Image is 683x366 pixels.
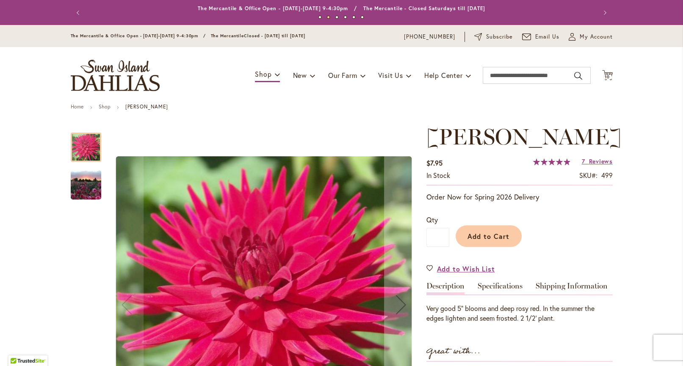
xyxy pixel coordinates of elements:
span: $7.95 [426,158,442,167]
a: 7 Reviews [581,157,612,165]
button: 1 of 6 [318,16,321,19]
a: Home [71,103,84,110]
button: Add to Cart [456,225,522,247]
span: Qty [426,215,438,224]
div: MATILDA HUSTON [71,124,110,162]
div: Availability [426,171,450,180]
button: 3 of 6 [335,16,338,19]
strong: Great with... [426,344,481,358]
span: Closed - [DATE] till [DATE] [244,33,305,39]
span: Visit Us [378,71,403,80]
button: 6 of 6 [361,16,364,19]
span: Reviews [589,157,613,165]
div: Very good 5" blooms and deep rosy red. In the summer the edges lighten and seem frosted. 2 1/2' p... [426,304,613,323]
span: Subscribe [486,33,513,41]
a: [PHONE_NUMBER] [404,33,455,41]
button: 2 of 6 [327,16,330,19]
button: Next [596,4,613,21]
span: In stock [426,171,450,180]
span: Email Us [535,33,559,41]
button: My Account [569,33,613,41]
span: The Mercantile & Office Open - [DATE]-[DATE] 9-4:30pm / The Mercantile [71,33,244,39]
span: Shop [255,69,271,78]
div: Detailed Product Info [426,282,613,323]
span: [PERSON_NAME] [426,123,622,150]
button: Previous [71,4,88,21]
strong: [PERSON_NAME] [125,103,168,110]
a: Specifications [478,282,523,294]
div: MATILDA HUSTON [71,162,101,200]
p: Order Now for Spring 2026 Delivery [426,192,613,202]
span: New [293,71,307,80]
button: 5 of 6 [352,16,355,19]
a: Shipping Information [536,282,608,294]
button: 4 of 6 [344,16,347,19]
img: MATILDA HUSTON [55,162,116,208]
span: 10 [605,74,610,80]
span: My Account [580,33,613,41]
a: store logo [71,60,160,91]
span: 7 [581,157,585,165]
div: 100% [533,158,570,165]
span: Our Farm [328,71,357,80]
a: The Mercantile & Office Open - [DATE]-[DATE] 9-4:30pm / The Mercantile - Closed Saturdays till [D... [198,5,486,11]
span: Add to Cart [467,232,509,241]
span: Add to Wish List [437,264,495,274]
a: Description [426,282,465,294]
a: Shop [99,103,111,110]
iframe: Launch Accessibility Center [6,336,30,360]
span: Help Center [424,71,463,80]
a: Email Us [522,33,559,41]
a: Subscribe [474,33,513,41]
strong: SKU [579,171,597,180]
button: 10 [602,70,613,81]
div: 499 [601,171,613,180]
a: Add to Wish List [426,264,495,274]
